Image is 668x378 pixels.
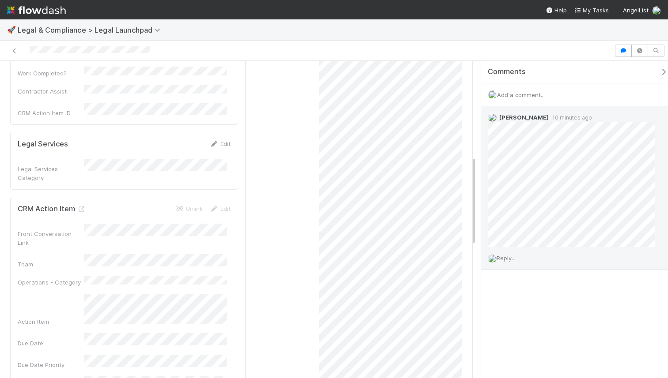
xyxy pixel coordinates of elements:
div: Team [18,260,84,269]
img: avatar_0a9e60f7-03da-485c-bb15-a40c44fcec20.png [652,6,661,15]
a: Edit [210,205,231,212]
a: Edit [210,140,231,147]
span: Comments [488,67,526,76]
img: avatar_0a9e60f7-03da-485c-bb15-a40c44fcec20.png [488,90,497,99]
h5: Legal Services [18,140,68,149]
div: Action Item [18,317,84,326]
h5: CRM Action Item [18,205,86,213]
div: CRM Action Item ID [18,109,84,117]
img: logo-inverted-e16ddd16eac7371096b0.svg [7,3,66,18]
span: 🚀 [7,26,16,34]
div: Front Conversation Link [18,229,84,247]
div: Due Date [18,339,84,348]
span: My Tasks [574,7,609,14]
span: 10 minutes ago [549,114,592,121]
div: Operations - Category [18,278,84,287]
div: Legal Services Category [18,165,84,182]
span: [PERSON_NAME] [499,114,549,121]
img: avatar_0a9e60f7-03da-485c-bb15-a40c44fcec20.png [488,254,497,263]
span: Reply... [497,254,516,262]
a: Unlink [175,205,203,212]
a: My Tasks [574,6,609,15]
div: Due Date Priority [18,360,84,369]
span: Add a comment... [497,91,545,98]
div: Work Completed? [18,69,84,78]
span: AngelList [623,7,649,14]
img: avatar_b5be9b1b-4537-4870-b8e7-50cc2287641b.png [488,113,497,122]
div: Contractor Assist [18,87,84,96]
span: Legal & Compliance > Legal Launchpad [18,26,165,34]
div: Help [546,6,567,15]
